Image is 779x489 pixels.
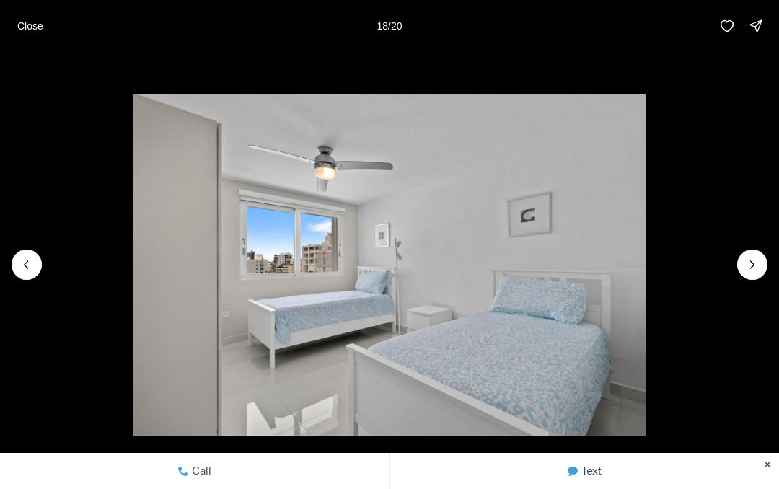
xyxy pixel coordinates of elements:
[737,250,767,280] button: Next slide
[12,250,42,280] button: Previous slide
[17,20,43,32] p: Close
[377,20,402,32] p: 18 / 20
[9,12,52,40] button: Close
